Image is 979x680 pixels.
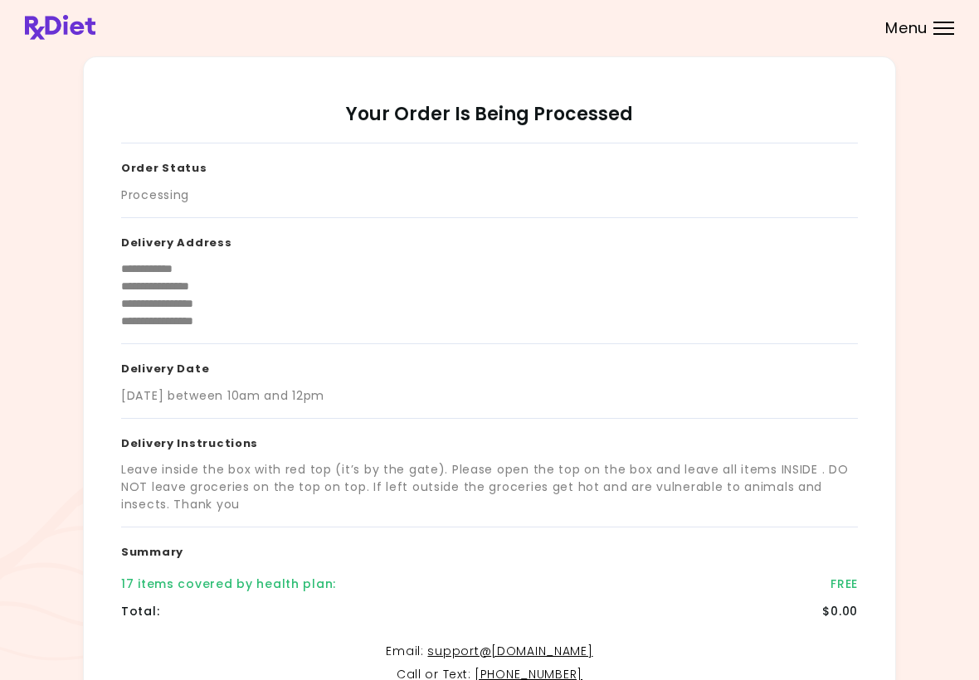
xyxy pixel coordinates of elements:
a: support@[DOMAIN_NAME] [427,643,592,659]
h3: Summary [121,527,858,571]
span: Menu [885,21,928,36]
div: [DATE] between 10am and 12pm [121,387,324,405]
h3: Delivery Address [121,218,858,261]
div: Leave inside the box with red top (it’s by the gate). Please open the top on the box and leave al... [121,461,858,513]
div: 17 items covered by health plan : [121,576,336,593]
h2: Your Order Is Being Processed [121,103,858,143]
div: Total : [121,603,159,620]
div: Processing [121,187,189,204]
div: $0.00 [822,603,858,620]
h3: Delivery Date [121,344,858,387]
h3: Delivery Instructions [121,419,858,462]
img: RxDiet [25,15,95,40]
div: FREE [830,576,858,593]
p: Email : [121,642,858,662]
h3: Order Status [121,143,858,187]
